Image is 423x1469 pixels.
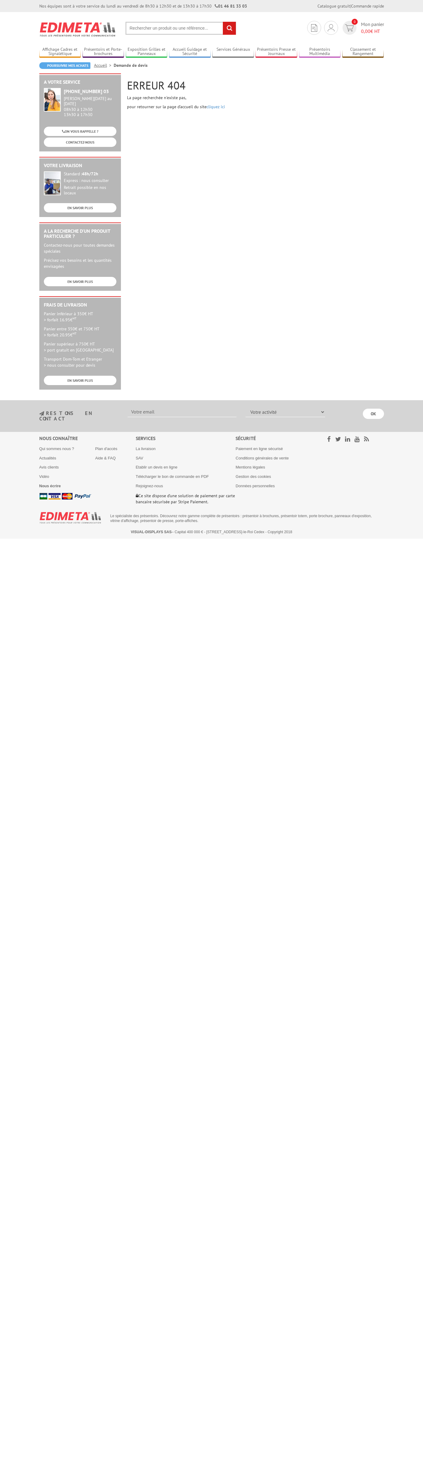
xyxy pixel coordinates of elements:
[95,446,117,451] a: Plan d'accès
[44,138,116,147] a: CONTACTEZ-NOUS
[127,95,384,101] p: La page recherchée n'existe pas,
[361,21,384,35] span: Mon panier
[44,356,116,368] p: Transport Dom-Tom et Etranger
[39,47,81,57] a: Affichage Cadres et Signalétique
[352,19,358,25] span: 0
[223,22,236,35] input: rechercher
[44,257,116,269] p: Précisez vos besoins et les quantités envisagées
[83,47,124,57] a: Présentoirs et Porte-brochures
[39,411,119,421] h3: restons en contact
[44,171,61,195] img: widget-livraison.jpg
[73,331,76,336] sup: HT
[328,24,334,31] img: devis rapide
[64,96,116,106] div: [PERSON_NAME][DATE] au [DATE]
[236,484,275,488] a: Données personnelles
[136,465,177,469] a: Etablir un devis en ligne
[136,456,143,460] a: SAV
[131,530,172,534] strong: VISUAL-DISPLAYS SAS
[236,435,311,442] div: Sécurité
[317,3,384,9] div: |
[136,474,209,479] a: Télécharger le bon de commande en PDF
[345,24,354,31] img: devis rapide
[73,316,76,320] sup: HT
[363,409,384,419] input: OK
[64,88,109,94] strong: [PHONE_NUMBER] 03
[361,28,384,35] span: € HT
[169,47,211,57] a: Accueil Guidage et Sécurité
[44,277,116,286] a: EN SAVOIR PLUS
[44,302,116,308] h2: Frais de Livraison
[215,3,247,9] strong: 01 46 81 33 03
[236,446,283,451] a: Paiement en ligne sécurisé
[64,178,116,183] div: Express : nous consulter
[64,96,116,117] div: 08h30 à 12h30 13h30 à 17h30
[39,456,56,460] a: Actualités
[127,104,384,110] p: pour retourner sur la page d'accueil du site
[299,47,341,57] a: Présentoirs Multimédia
[110,514,379,523] p: Le spécialiste des présentoirs. Découvrez notre gamme complète de présentoirs : présentoir à broc...
[44,326,116,338] p: Panier entre 350€ et 750€ HT
[255,47,297,57] a: Présentoirs Presse et Journaux
[342,47,384,57] a: Classement et Rangement
[39,446,74,451] a: Qui sommes nous ?
[311,24,317,32] img: devis rapide
[94,63,114,68] a: Accueil
[341,21,384,35] a: devis rapide 0 Mon panier 0,00€ HT
[125,22,236,35] input: Rechercher un produit ou une référence...
[44,127,116,136] a: ON VOUS RAPPELLE ?
[44,242,116,254] p: Contactez-nous pour toutes demandes spéciales
[64,171,116,177] div: Standard :
[207,104,225,109] a: cliquez ici
[361,28,370,34] span: 0,00
[82,171,98,177] strong: 48h/72h
[44,229,116,239] h2: A la recherche d'un produit particulier ?
[136,484,163,488] a: Rejoignez-nous
[317,3,350,9] a: Catalogue gratuit
[351,3,384,9] a: Commande rapide
[127,79,384,92] h1: ERREUR 404
[44,347,114,353] span: > port gratuit en [GEOGRAPHIC_DATA]
[136,435,236,442] div: Services
[236,465,265,469] a: Mentions légales
[44,203,116,212] a: EN SAVOIR PLUS
[44,317,76,323] span: > forfait 16.95€
[136,446,156,451] a: La livraison
[44,79,116,85] h2: A votre service
[39,3,247,9] div: Nos équipes sont à votre service du lundi au vendredi de 8h30 à 12h30 et de 13h30 à 17h30
[39,474,49,479] a: Vidéo
[39,411,44,416] img: newsletter.jpg
[39,465,59,469] a: Avis clients
[39,18,116,41] img: Edimeta
[45,530,379,534] p: – Capital 400 000 € - [STREET_ADDRESS]-le-Roi Cedex - Copyright 2018
[136,493,236,505] p: Ce site dispose d’une solution de paiement par carte bancaire sécurisée par Stripe Paiement.
[64,185,116,196] div: Retrait possible en nos locaux
[44,311,116,323] p: Panier inférieur à 350€ HT
[44,376,116,385] a: EN SAVOIR PLUS
[236,456,289,460] a: Conditions générales de vente
[44,362,95,368] span: > nous consulter pour devis
[44,341,116,353] p: Panier supérieur à 750€ HT
[39,435,136,442] div: Nous connaître
[126,47,168,57] a: Exposition Grilles et Panneaux
[39,484,61,488] a: Nous écrire
[44,332,76,338] span: > forfait 20.95€
[212,47,254,57] a: Services Généraux
[44,88,61,112] img: widget-service.jpg
[236,474,271,479] a: Gestion des cookies
[44,163,116,168] h2: Votre livraison
[128,407,236,417] input: Votre email
[95,456,116,460] a: Aide & FAQ
[39,62,90,69] a: Poursuivre mes achats
[114,62,148,68] li: Demande de devis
